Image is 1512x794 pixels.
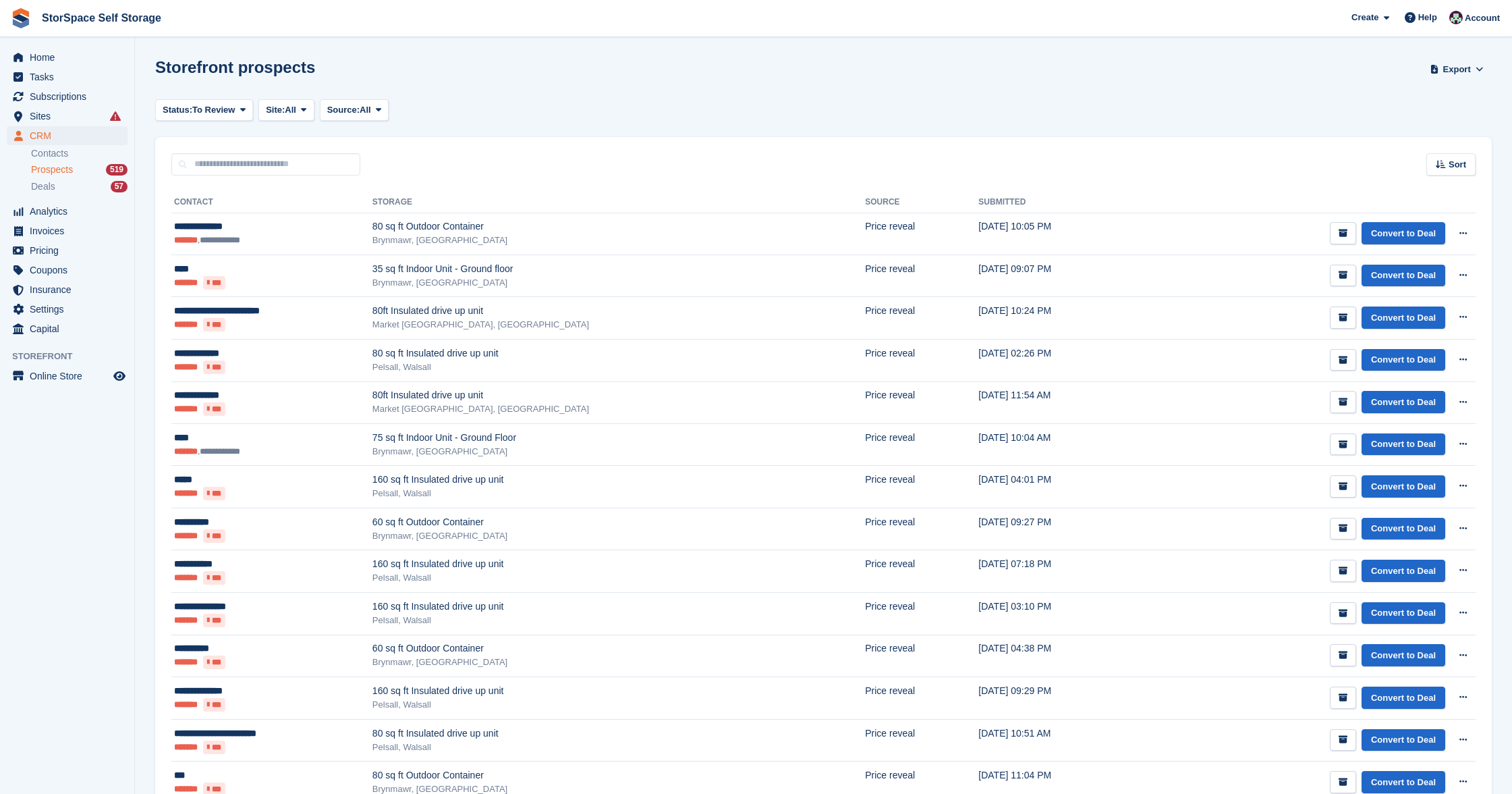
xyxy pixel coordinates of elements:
[30,367,111,386] span: Online Store
[30,202,111,221] span: Analytics
[372,557,865,571] div: 160 sq ft Insulated drive up unit
[372,304,865,318] div: 80ft Insulated drive up unit
[31,147,128,160] a: Contacts
[372,741,865,754] div: Pelsall, Walsall
[1362,602,1445,625] a: Convert to Deal
[372,600,865,614] div: 160 sq ft Insulated drive up unit
[865,381,978,424] td: Price reveal
[372,571,865,585] div: Pelsall, Walsall
[1362,307,1445,329] a: Convert to Deal
[7,367,128,386] a: menu
[978,593,1144,635] td: [DATE] 03:10 PM
[372,445,865,458] div: Brynmawr, [GEOGRAPHIC_DATA]
[1362,518,1445,540] a: Convert to Deal
[865,593,978,635] td: Price reveal
[865,508,978,550] td: Price reveal
[7,107,128,126] a: menu
[865,677,978,720] td: Price reveal
[372,684,865,698] div: 160 sq ft Insulated drive up unit
[372,276,865,290] div: Brynmawr, [GEOGRAPHIC_DATA]
[111,368,128,384] a: Preview store
[192,103,235,117] span: To Review
[285,103,296,117] span: All
[110,111,121,122] i: Smart entry sync failures have occurred
[1362,475,1445,498] a: Convert to Deal
[30,87,111,106] span: Subscriptions
[30,107,111,126] span: Sites
[7,280,128,299] a: menu
[1427,58,1486,80] button: Export
[30,48,111,67] span: Home
[7,300,128,319] a: menu
[7,126,128,145] a: menu
[1362,771,1445,793] a: Convert to Deal
[978,297,1144,340] td: [DATE] 10:24 PM
[1362,222,1445,244] a: Convert to Deal
[372,402,865,416] div: Market [GEOGRAPHIC_DATA], [GEOGRAPHIC_DATA]
[865,255,978,297] td: Price reveal
[1362,349,1445,371] a: Convert to Deal
[978,192,1144,213] th: Submitted
[865,719,978,762] td: Price reveal
[372,318,865,332] div: Market [GEOGRAPHIC_DATA], [GEOGRAPHIC_DATA]
[865,213,978,255] td: Price reveal
[978,719,1144,762] td: [DATE] 10:51 AM
[865,550,978,593] td: Price reveal
[7,87,128,106] a: menu
[7,202,128,221] a: menu
[865,297,978,340] td: Price reveal
[7,319,128,338] a: menu
[865,635,978,677] td: Price reveal
[11,8,31,28] img: stora-icon-8386f47178a22dfd0bd8f6a31ec36ba5ce8667c1dd55bd0f319d3a0aa187defe.svg
[372,641,865,656] div: 60 sq ft Outdoor Container
[31,180,128,194] a: Deals 57
[155,99,253,122] button: Status: To Review
[1465,11,1500,25] span: Account
[372,698,865,712] div: Pelsall, Walsall
[1449,11,1463,24] img: Ross Hadlington
[1362,391,1445,413] a: Convert to Deal
[1449,158,1466,171] span: Sort
[372,487,865,500] div: Pelsall, Walsall
[372,219,865,234] div: 80 sq ft Outdoor Container
[865,466,978,508] td: Price reveal
[372,726,865,741] div: 80 sq ft Insulated drive up unit
[372,656,865,669] div: Brynmawr, [GEOGRAPHIC_DATA]
[865,192,978,213] th: Source
[163,103,192,117] span: Status:
[978,255,1144,297] td: [DATE] 09:07 PM
[155,58,315,76] h1: Storefront prospects
[372,614,865,627] div: Pelsall, Walsall
[1362,729,1445,751] a: Convert to Deal
[30,241,111,260] span: Pricing
[372,262,865,276] div: 35 sq ft Indoor Unit - Ground floor
[360,103,371,117] span: All
[1362,687,1445,709] a: Convert to Deal
[1362,433,1445,456] a: Convert to Deal
[978,550,1144,593] td: [DATE] 07:18 PM
[30,221,111,240] span: Invoices
[31,163,73,176] span: Prospects
[7,48,128,67] a: menu
[372,515,865,529] div: 60 sq ft Outdoor Container
[111,181,128,192] div: 57
[171,192,372,213] th: Contact
[7,241,128,260] a: menu
[30,261,111,280] span: Coupons
[31,180,55,193] span: Deals
[978,508,1144,550] td: [DATE] 09:27 PM
[978,213,1144,255] td: [DATE] 10:05 PM
[1362,560,1445,582] a: Convert to Deal
[30,280,111,299] span: Insurance
[30,68,111,86] span: Tasks
[978,677,1144,720] td: [DATE] 09:29 PM
[12,350,134,363] span: Storefront
[978,381,1144,424] td: [DATE] 11:54 AM
[978,635,1144,677] td: [DATE] 04:38 PM
[266,103,285,117] span: Site:
[320,99,389,122] button: Source: All
[978,339,1144,381] td: [DATE] 02:26 PM
[36,7,167,29] a: StorSpace Self Storage
[372,361,865,374] div: Pelsall, Walsall
[7,68,128,86] a: menu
